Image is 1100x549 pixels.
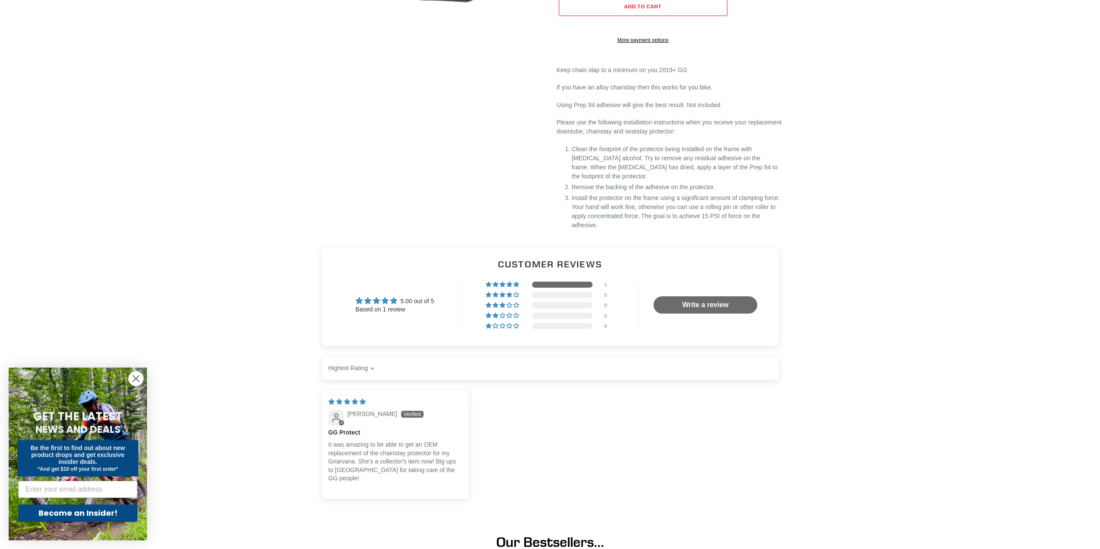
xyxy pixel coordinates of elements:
[572,145,786,181] li: Clean the footprint of the protector being installed on the frame with [MEDICAL_DATA] alcohol. Tr...
[38,466,118,472] span: *And get $10 off your first order*
[572,183,786,192] li: Remove the backing of the adhesive on the protector.
[348,410,397,417] span: [PERSON_NAME]
[557,66,786,75] p: Keep chain slap to a minimum on you 2019+ GG
[328,360,377,377] select: Sort dropdown
[328,398,366,405] span: 5 star review
[33,409,122,424] span: GET THE LATEST
[557,101,786,110] p: Using Prep 94 adhesive will give the best result. Not included
[31,444,125,465] span: Be the first to find out about new product drops and get exclusive insider deals.
[654,296,757,314] a: Write a review
[572,194,786,230] li: Install the protector on the frame using a significant amount of clamping force. Your hand will w...
[18,505,137,522] button: Become an Insider!
[400,298,434,305] span: 5.00 out of 5
[604,282,615,288] div: 1
[328,428,462,437] b: GG Protect
[18,481,137,498] input: Enter your email address
[35,422,121,436] span: NEWS AND DEALS
[128,371,143,386] button: Close dialog
[557,118,786,136] p: Please use the following installation instructions when you receive your replacement downtube, ch...
[624,3,662,10] span: Add to cart
[486,282,520,288] div: 100% (1) reviews with 5 star rating
[356,305,434,314] div: Based on 1 review
[559,36,727,44] a: More payment options
[328,258,772,270] h2: Customer Reviews
[557,83,786,92] p: If you have an alloy chainstay then this works for you bike.
[328,441,462,483] p: It was amazing to be able to get an OEM replacement of the chainstay protector for my Gnarvana. S...
[356,296,434,306] div: Average rating is 5.00 stars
